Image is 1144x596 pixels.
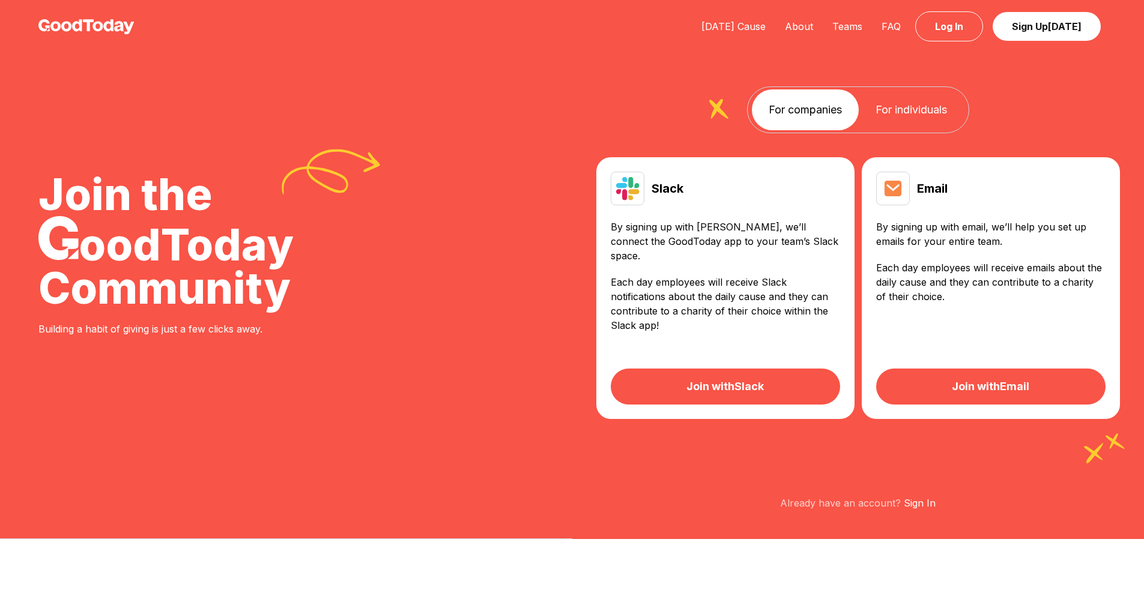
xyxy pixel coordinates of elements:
[611,220,840,263] p: By signing up with [PERSON_NAME], we’ll connect the GoodToday app to your team’s Slack space.
[904,497,936,509] a: Sign In
[652,180,683,197] h3: Slack
[876,260,1106,304] p: Each day employees will receive emails about the daily cause and they can contribute to a charity...
[876,220,1106,248] p: By signing up with email, we’ll help you set up emails for your entire team.
[611,369,840,405] a: Join withSlack
[859,89,964,130] a: For individuals
[915,11,983,41] a: Log In
[611,275,840,333] p: Each day employees will receive Slack notifications about the daily cause and they can contribute...
[917,180,948,197] h3: Email
[692,20,775,32] a: [DATE] Cause
[876,369,1106,405] a: Join withEmail
[775,20,823,32] a: About
[752,89,859,130] a: For companies
[1048,20,1082,32] span: [DATE]
[993,12,1101,41] a: Sign Up[DATE]
[38,173,294,310] h1: Join the oodToday Community
[872,20,910,32] a: FAQ
[780,497,901,509] span: Already have an account?
[38,19,135,34] img: GoodToday
[38,322,294,336] p: Building a habit of giving is just a few clicks away.
[823,20,872,32] a: Teams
